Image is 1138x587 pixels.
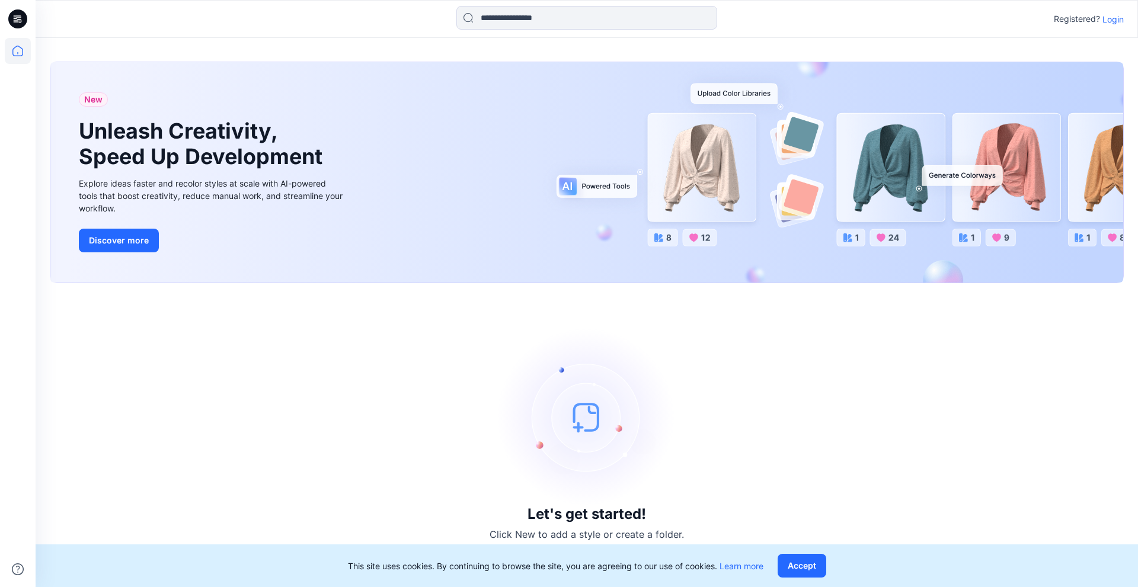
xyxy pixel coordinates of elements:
[1054,12,1100,26] p: Registered?
[498,328,676,506] img: empty-state-image.svg
[720,561,763,571] a: Learn more
[84,92,103,107] span: New
[79,229,159,252] button: Discover more
[778,554,826,578] button: Accept
[490,527,684,541] p: Click New to add a style or create a folder.
[528,506,646,522] h3: Let's get started!
[79,118,328,169] h1: Unleash Creativity, Speed Up Development
[348,560,763,572] p: This site uses cookies. By continuing to browse the site, you are agreeing to our use of cookies.
[79,229,346,252] a: Discover more
[1102,13,1124,25] p: Login
[79,177,346,214] div: Explore ideas faster and recolor styles at scale with AI-powered tools that boost creativity, red...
